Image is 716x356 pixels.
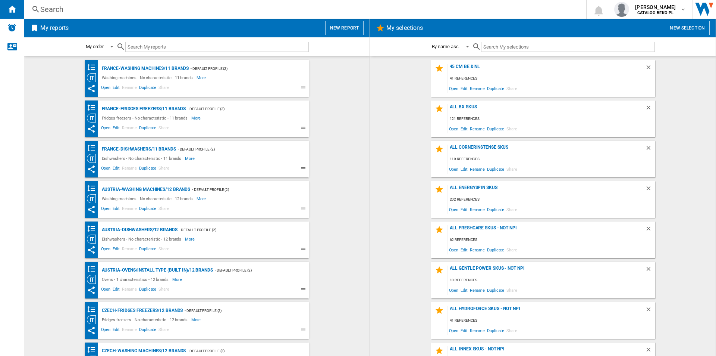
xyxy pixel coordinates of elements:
span: Open [448,83,460,93]
span: Duplicate [486,83,505,93]
button: New selection [665,21,710,35]
span: Open [100,326,112,335]
h2: My selections [385,21,424,35]
h2: My reports [39,21,70,35]
span: Duplicate [486,245,505,255]
div: Brands banding [87,264,100,274]
span: Duplicate [486,124,505,134]
div: Washing machines - No characteristic - 12 brands [100,194,197,203]
div: Fridges freezers - No characteristic - 11 brands [100,114,191,123]
span: More [197,73,207,82]
span: Edit [459,245,469,255]
div: Category View [87,114,100,123]
span: Duplicate [138,84,157,93]
button: New report [325,21,364,35]
span: Edit [459,164,469,174]
span: Share [505,164,518,174]
span: Edit [112,245,121,254]
span: Edit [459,83,469,93]
span: Share [157,326,170,335]
div: France-Fridges freezers/11 brands [100,104,186,114]
div: Czech-Washing machines/12 brands [100,346,186,356]
ng-md-icon: This report has been shared with you [87,326,96,335]
span: Share [505,204,518,214]
span: Duplicate [486,285,505,295]
div: My order [86,44,104,49]
div: - Default profile (2) [189,64,293,73]
div: Delete [645,145,655,155]
span: More [185,235,196,244]
span: Share [505,325,518,335]
span: Edit [459,285,469,295]
ng-md-icon: This report has been shared with you [87,84,96,93]
span: Edit [112,124,121,133]
span: Rename [121,286,138,295]
input: Search My reports [125,42,309,52]
div: Washing machines - No characteristic - 11 brands [100,73,197,82]
div: France-Washing machines/11 brands [100,64,189,73]
ng-md-icon: This report has been shared with you [87,165,96,174]
span: Rename [469,204,486,214]
div: Ovens - 1 characteristics - 12 brands [100,275,172,284]
div: Brands banding [87,143,100,153]
span: Rename [121,326,138,335]
ng-md-icon: This report has been shared with you [87,205,96,214]
div: Category View [87,154,100,163]
span: Share [157,124,170,133]
span: Open [100,165,112,174]
div: Brands banding [87,224,100,233]
span: Duplicate [138,124,157,133]
div: Czech-Fridges freezers/12 brands [100,306,183,315]
span: Rename [469,124,486,134]
span: Duplicate [138,326,157,335]
ng-md-icon: This report has been shared with you [87,124,96,133]
div: Austria-Washing machines/12 brands [100,185,191,194]
span: [PERSON_NAME] [635,3,676,11]
div: France-Dishwashers/11 brands [100,145,176,154]
b: CATALOG BEKO PL [637,10,673,15]
div: ALL cornerinstense skus [448,145,645,155]
ng-md-icon: This report has been shared with you [87,245,96,254]
div: Delete [645,266,655,276]
img: profile.jpg [614,2,629,17]
div: 41 references [448,74,655,83]
span: Open [100,205,112,214]
span: Edit [112,165,121,174]
div: Dishwashers - No characteristic - 11 brands [100,154,185,163]
span: Rename [469,164,486,174]
div: Category View [87,194,100,203]
div: Delete [645,64,655,74]
div: - Default profile (2) [176,145,294,154]
span: More [197,194,207,203]
span: More [185,154,196,163]
div: - Default profile (2) [190,185,293,194]
div: 202 references [448,195,655,204]
span: Share [157,84,170,93]
div: - Default profile (2) [178,225,294,235]
span: Open [100,286,112,295]
img: alerts-logo.svg [7,23,16,32]
div: 10 references [448,276,655,285]
span: Rename [121,165,138,174]
div: Delete [645,225,655,235]
div: Austria-Ovens/INSTALL TYPE (BUILT IN)/12 brands [100,266,213,275]
span: Edit [112,286,121,295]
div: all freshcare skus - not npi [448,225,645,235]
span: Open [100,245,112,254]
div: By name asc. [432,44,460,49]
div: - Default profile (2) [186,104,293,114]
div: all bx skus [448,104,645,114]
span: Share [157,286,170,295]
div: 62 references [448,235,655,245]
div: 45 cm be & NL [448,64,645,74]
div: Fridges freezers - No characteristic - 12 brands [100,315,191,324]
span: Edit [112,205,121,214]
span: Edit [459,325,469,335]
span: Edit [112,84,121,93]
div: Dishwashers - No characteristic - 12 brands [100,235,185,244]
span: Share [505,124,518,134]
span: Duplicate [138,245,157,254]
span: Share [157,245,170,254]
span: Duplicate [486,164,505,174]
span: Duplicate [138,165,157,174]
